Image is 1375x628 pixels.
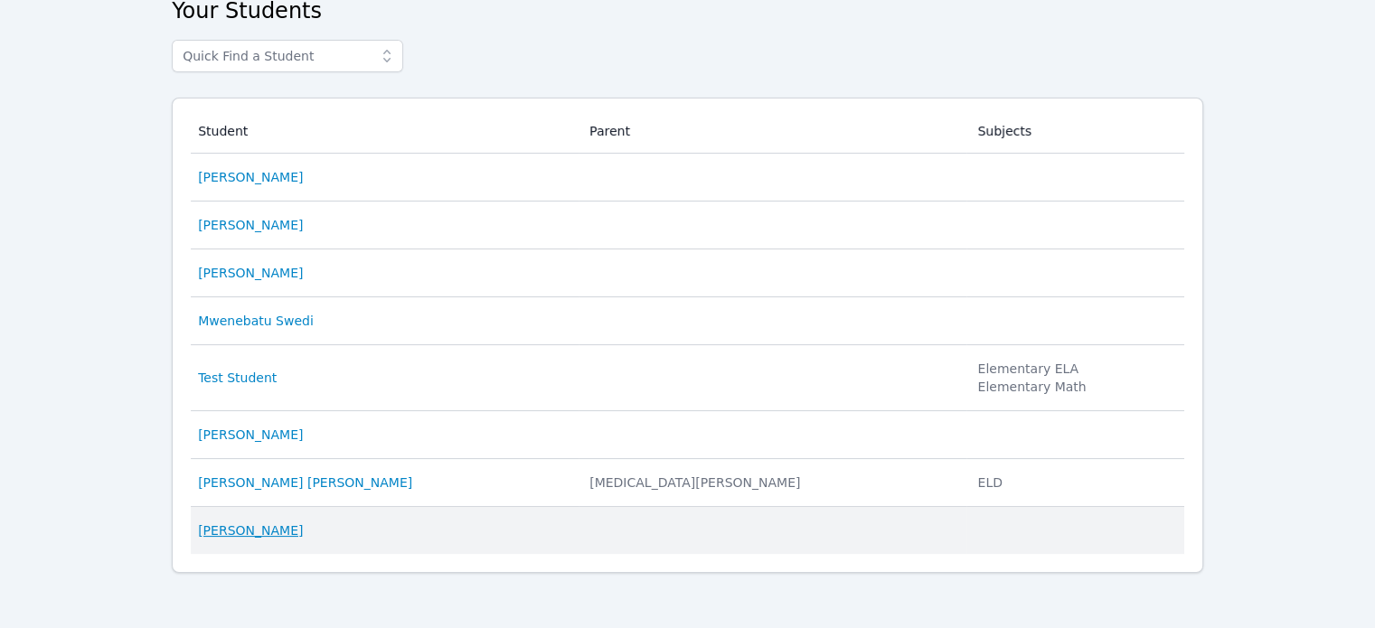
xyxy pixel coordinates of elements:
[966,109,1183,154] th: Subjects
[198,264,303,282] a: [PERSON_NAME]
[191,297,1184,345] tr: Mwenebatu Swedi
[977,378,1173,396] li: Elementary Math
[589,473,956,492] div: [MEDICAL_DATA][PERSON_NAME]
[198,216,303,234] a: [PERSON_NAME]
[977,473,1173,492] li: ELD
[172,40,403,72] input: Quick Find a Student
[191,202,1184,249] tr: [PERSON_NAME]
[198,312,314,330] a: Mwenebatu Swedi
[579,109,966,154] th: Parent
[191,345,1184,411] tr: Test Student Elementary ELAElementary Math
[198,168,303,186] a: [PERSON_NAME]
[191,459,1184,507] tr: [PERSON_NAME] [PERSON_NAME] [MEDICAL_DATA][PERSON_NAME]ELD
[191,411,1184,459] tr: [PERSON_NAME]
[191,154,1184,202] tr: [PERSON_NAME]
[977,360,1173,378] li: Elementary ELA
[198,426,303,444] a: [PERSON_NAME]
[191,507,1184,554] tr: [PERSON_NAME]
[198,369,277,387] a: Test Student
[191,109,579,154] th: Student
[198,521,303,539] a: [PERSON_NAME]
[198,473,412,492] a: [PERSON_NAME] [PERSON_NAME]
[191,249,1184,297] tr: [PERSON_NAME]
